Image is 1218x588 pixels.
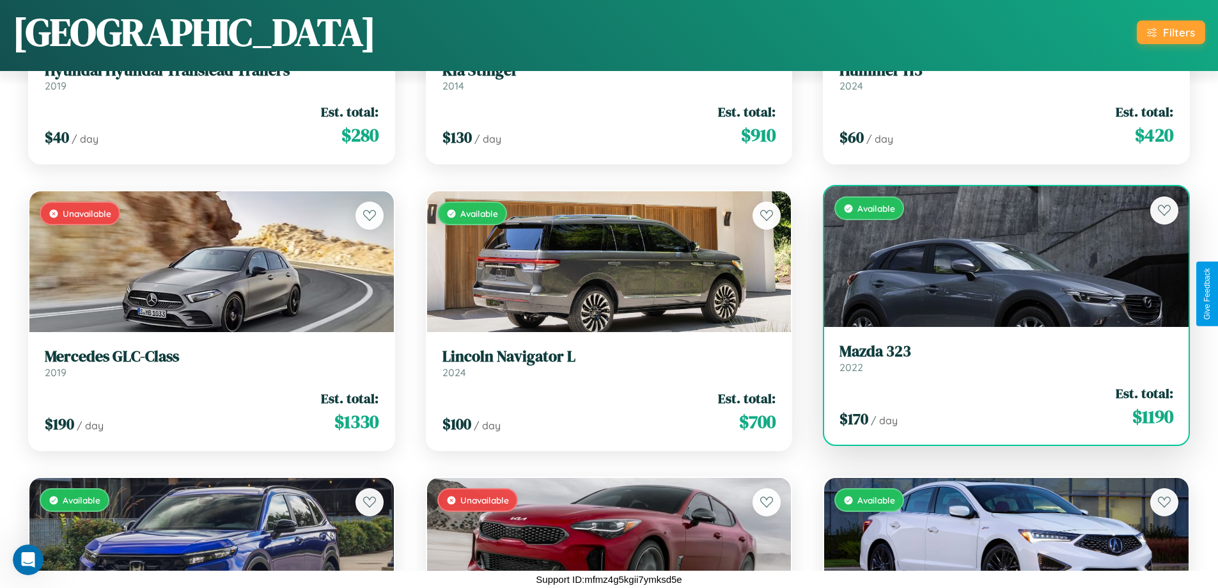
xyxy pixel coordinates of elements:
span: $ 100 [442,413,471,434]
span: $ 170 [839,408,868,429]
span: 2024 [442,366,466,379]
span: $ 280 [341,122,379,148]
span: Unavailable [63,208,111,219]
span: Available [857,203,895,214]
h3: Kia Stinger [442,61,776,80]
span: Est. total: [718,102,776,121]
a: Hummer H32024 [839,61,1173,93]
span: Est. total: [1116,102,1173,121]
h3: Mercedes GLC-Class [45,347,379,366]
span: Est. total: [1116,384,1173,402]
span: / day [77,419,104,432]
span: Available [857,495,895,505]
span: $ 1330 [334,409,379,434]
span: Available [63,495,100,505]
span: 2022 [839,361,863,374]
span: $ 910 [741,122,776,148]
span: $ 130 [442,127,472,148]
span: / day [72,132,98,145]
div: Give Feedback [1203,268,1212,320]
span: / day [474,132,501,145]
span: 2014 [442,79,464,92]
span: / day [866,132,893,145]
a: Mazda 3232022 [839,342,1173,374]
span: Available [460,208,498,219]
h1: [GEOGRAPHIC_DATA] [13,6,376,58]
span: Unavailable [460,495,509,505]
span: $ 420 [1135,122,1173,148]
span: $ 40 [45,127,69,148]
span: $ 1190 [1132,404,1173,429]
span: 2019 [45,79,66,92]
button: Filters [1137,20,1205,44]
a: Hyundai Hyundai Translead Trailers2019 [45,61,379,93]
span: Est. total: [321,389,379,408]
span: Est. total: [718,389,776,408]
iframe: Intercom live chat [13,544,43,575]
p: Support ID: mfmz4g5kgii7ymksd5e [536,571,682,588]
span: $ 700 [739,409,776,434]
span: $ 190 [45,413,74,434]
div: Filters [1163,26,1195,39]
span: 2024 [839,79,863,92]
a: Lincoln Navigator L2024 [442,347,776,379]
span: $ 60 [839,127,864,148]
h3: Lincoln Navigator L [442,347,776,366]
h3: Hummer H3 [839,61,1173,80]
h3: Mazda 323 [839,342,1173,361]
h3: Hyundai Hyundai Translead Trailers [45,61,379,80]
a: Kia Stinger2014 [442,61,776,93]
span: Est. total: [321,102,379,121]
span: / day [871,414,898,427]
span: 2019 [45,366,66,379]
a: Mercedes GLC-Class2019 [45,347,379,379]
span: / day [474,419,501,432]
